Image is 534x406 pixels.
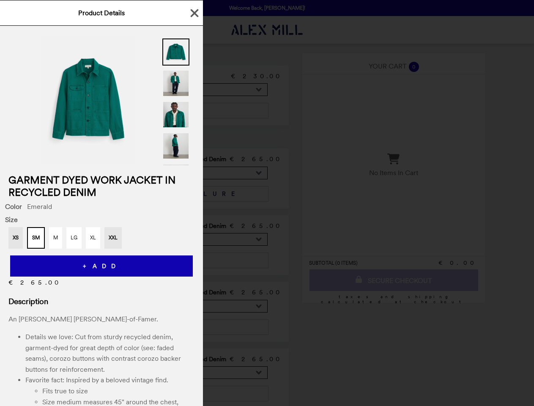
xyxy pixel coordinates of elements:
img: Emerald / SM [41,36,136,163]
span: Color [5,203,22,211]
div: Emerald [5,203,198,211]
li: Details we love: Cut from sturdy recycled denim, garment-dyed for great depth of color (see: fade... [25,332,194,375]
img: Thumbnail 1 [162,38,189,66]
button: XL [86,227,100,249]
img: Thumbnail 5 [162,164,189,191]
button: M [49,227,62,249]
button: LG [66,227,82,249]
img: Thumbnail 2 [162,70,189,97]
button: + ADD [10,255,193,277]
button: SM [27,227,45,249]
span: Product Details [78,9,125,17]
li: Fits true to size [42,386,194,397]
img: Thumbnail 4 [162,132,189,159]
li: Favorite fact: Inspired by a beloved vintage find. [25,375,194,386]
img: Thumbnail 3 [162,101,189,128]
span: Size [5,216,198,224]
